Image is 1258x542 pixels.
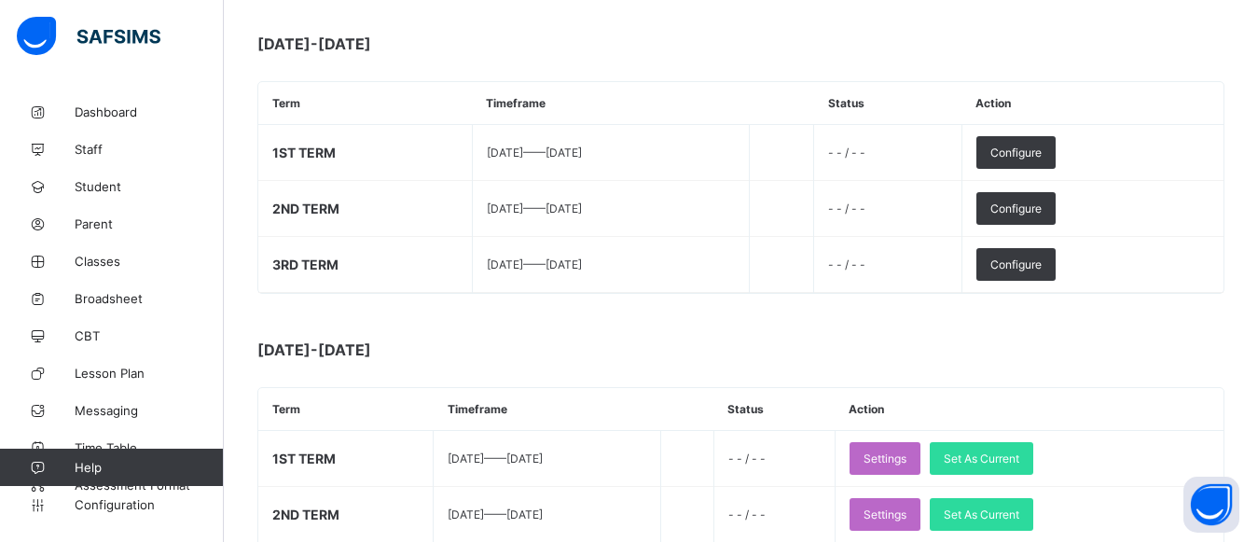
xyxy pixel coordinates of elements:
[75,440,224,455] span: Time Table
[257,340,630,359] span: [DATE]-[DATE]
[272,145,336,160] span: 1ST TERM
[990,257,1042,271] span: Configure
[257,35,630,53] span: [DATE]-[DATE]
[944,507,1019,521] span: Set As Current
[1183,477,1239,533] button: Open asap
[864,507,906,521] span: Settings
[864,452,906,466] span: Settings
[75,497,223,512] span: Configuration
[828,202,865,215] span: - - / - -
[75,291,224,306] span: Broadsheet
[990,202,1042,215] span: Configure
[448,452,543,466] span: [DATE] —— [DATE]
[434,388,661,431] th: Timeframe
[75,366,224,381] span: Lesson Plan
[17,17,160,56] img: safsims
[487,146,582,160] span: [DATE] —— [DATE]
[75,328,224,343] span: CBT
[75,460,223,475] span: Help
[75,104,224,119] span: Dashboard
[75,254,224,269] span: Classes
[258,82,472,125] th: Term
[944,452,1019,466] span: Set As Current
[828,257,865,271] span: - - / - -
[472,82,749,125] th: Timeframe
[835,388,1223,431] th: Action
[75,142,224,157] span: Staff
[961,82,1223,125] th: Action
[990,146,1042,160] span: Configure
[728,507,766,521] span: - - / - -
[75,216,224,231] span: Parent
[487,257,582,271] span: [DATE] —— [DATE]
[272,201,339,216] span: 2ND TERM
[828,146,865,160] span: - - / - -
[814,82,962,125] th: Status
[448,507,543,521] span: [DATE] —— [DATE]
[75,403,224,418] span: Messaging
[728,452,766,466] span: - - / - -
[272,257,339,272] span: 3RD TERM
[713,388,835,431] th: Status
[272,507,339,522] span: 2ND TERM
[75,179,224,194] span: Student
[487,202,582,215] span: [DATE] —— [DATE]
[272,451,336,466] span: 1ST TERM
[258,388,434,431] th: Term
